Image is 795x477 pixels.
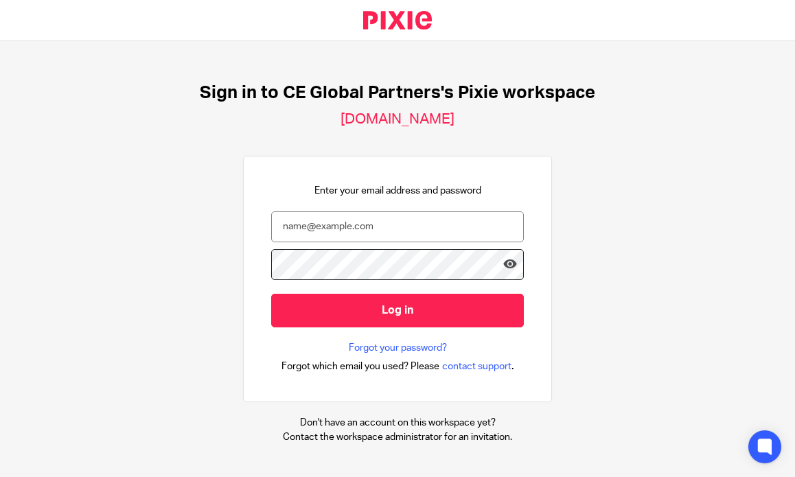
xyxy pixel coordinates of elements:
[271,211,524,242] input: name@example.com
[349,341,447,355] a: Forgot your password?
[283,416,512,430] p: Don't have an account on this workspace yet?
[281,358,514,374] div: .
[442,360,511,373] span: contact support
[283,430,512,444] p: Contact the workspace administrator for an invitation.
[200,82,595,104] h1: Sign in to CE Global Partners's Pixie workspace
[281,360,439,373] span: Forgot which email you used? Please
[271,294,524,327] input: Log in
[314,184,481,198] p: Enter your email address and password
[341,110,454,128] h2: [DOMAIN_NAME]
